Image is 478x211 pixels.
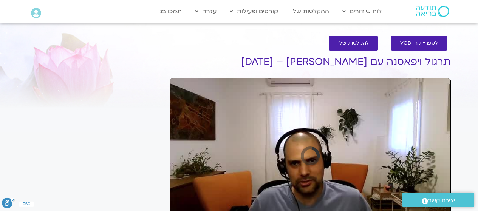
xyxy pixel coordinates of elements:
span: לספריית ה-VOD [400,40,438,46]
a: תמכו בנו [155,4,186,18]
h1: תרגול ויפאסנה עם [PERSON_NAME] – [DATE] [170,56,451,68]
a: עזרה [191,4,220,18]
span: להקלטות שלי [338,40,369,46]
a: לוח שידורים [339,4,385,18]
a: ההקלטות שלי [288,4,333,18]
a: להקלטות שלי [329,36,378,51]
img: תודעה בריאה [416,6,449,17]
a: יצירת קשר [402,193,474,207]
a: קורסים ופעילות [226,4,282,18]
span: יצירת קשר [428,196,455,206]
a: לספריית ה-VOD [391,36,447,51]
